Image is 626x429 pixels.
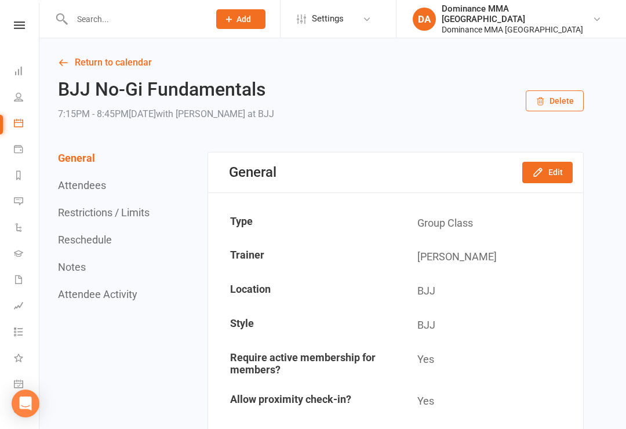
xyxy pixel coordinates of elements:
td: BJJ [396,275,583,308]
button: General [58,152,95,164]
button: Reschedule [58,234,112,246]
a: People [14,85,40,111]
a: General attendance kiosk mode [14,372,40,398]
a: Return to calendar [58,54,584,71]
td: Style [209,309,395,342]
div: DA [413,8,436,31]
a: Assessments [14,294,40,320]
td: Type [209,207,395,240]
span: at BJJ [248,108,274,119]
div: Dominance MMA [GEOGRAPHIC_DATA] [442,3,592,24]
div: General [229,164,276,180]
a: What's New [14,346,40,372]
td: Group Class [396,207,583,240]
button: Notes [58,261,86,273]
span: Settings [312,6,344,32]
button: Attendee Activity [58,288,137,300]
button: Add [216,9,265,29]
button: Delete [526,90,584,111]
td: Yes [396,385,583,418]
a: Calendar [14,111,40,137]
td: Yes [396,343,583,384]
td: Require active membership for members? [209,343,395,384]
td: Location [209,275,395,308]
a: Reports [14,163,40,190]
td: [PERSON_NAME] [396,241,583,274]
h2: BJJ No-Gi Fundamentals [58,79,274,100]
button: Edit [522,162,573,183]
div: Open Intercom Messenger [12,390,39,417]
span: with [PERSON_NAME] [156,108,245,119]
button: Attendees [58,179,106,191]
td: BJJ [396,309,583,342]
span: Add [236,14,251,24]
a: Payments [14,137,40,163]
input: Search... [68,11,201,27]
div: 7:15PM - 8:45PM[DATE] [58,106,274,122]
button: Restrictions / Limits [58,206,150,219]
td: Allow proximity check-in? [209,385,395,418]
div: Dominance MMA [GEOGRAPHIC_DATA] [442,24,592,35]
td: Trainer [209,241,395,274]
a: Dashboard [14,59,40,85]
